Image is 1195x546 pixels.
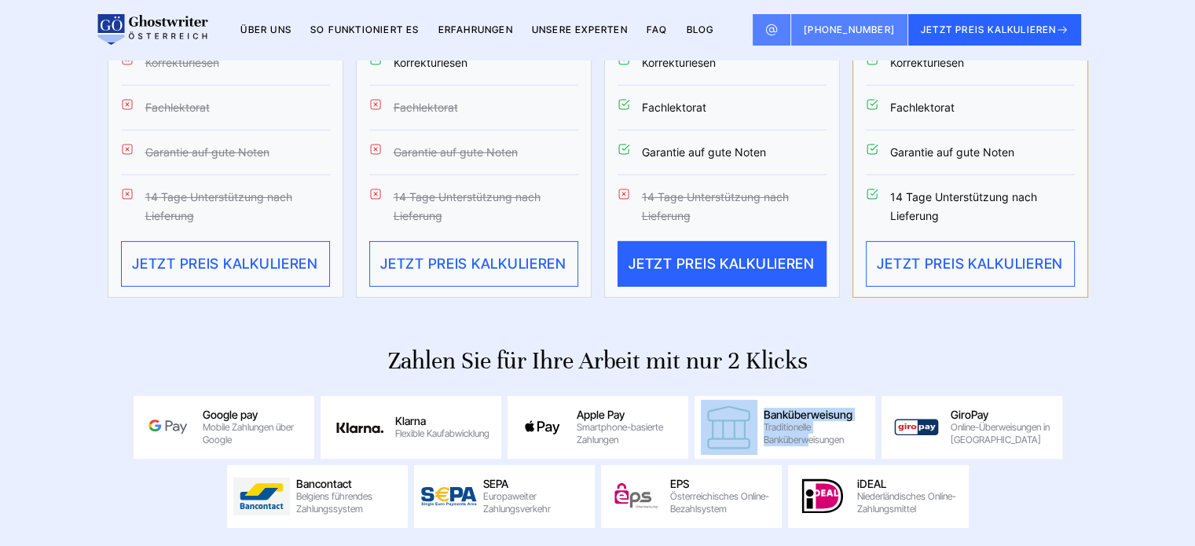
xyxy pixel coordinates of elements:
[647,24,668,35] a: FAQ
[765,24,778,36] img: Email
[203,409,308,421] span: Google pay
[395,427,489,440] span: Flexible Kaufabwicklung
[369,130,578,175] li: Garantie auf gute Noten
[607,478,664,515] img: EPS
[121,86,330,130] li: Fachlektorat
[369,86,578,130] li: Fachlektorat
[121,130,330,175] li: Garantie auf gute Noten
[121,241,330,287] button: JETZT PREIS KALKULIEREN
[140,409,196,445] img: Google pay
[233,478,290,515] img: Bancontact
[240,24,291,35] a: Über uns
[618,86,827,130] li: Fachlektorat
[857,478,962,490] span: iDEAL
[618,41,827,86] li: Korrekturlesen
[908,14,1082,46] button: JETZT PREIS KALKULIEREN
[866,41,1075,86] li: Korrekturlesen
[420,486,477,507] img: SEPA
[951,421,1056,446] span: Online-Überweisungen in [GEOGRAPHIC_DATA]
[296,478,401,490] span: Bancontact
[866,130,1075,175] li: Garantie auf gute Noten
[95,14,208,46] img: logo wirschreiben
[866,241,1075,287] button: JETZT PREIS KALKULIEREN
[438,24,513,35] a: Erfahrungen
[857,490,962,515] span: Niederländisches Online-Zahlungsmittel
[310,24,420,35] a: So funktioniert es
[514,409,570,445] img: Apple Pay
[532,24,628,35] a: Unsere Experten
[369,241,578,287] button: JETZT PREIS KALKULIEREN
[618,175,827,241] li: 14 Tage Unterstützung nach Lieferung
[670,490,775,515] span: Österreichisches Online-Bezahlsystem
[764,421,869,446] span: Traditionelle Banküberweisungen
[670,478,775,490] span: EPS
[483,478,588,490] span: SEPA
[951,409,1056,421] span: GiroPay
[794,472,851,521] img: iDEAL
[332,409,389,446] img: Klarna
[577,421,682,446] span: Smartphone-basierte Zahlungen
[701,400,757,455] img: Banküberweisung
[577,409,682,421] span: Apple Pay
[888,409,944,445] img: GiroPay
[791,14,908,46] a: [PHONE_NUMBER]
[203,421,308,446] span: Mobile Zahlungen über Google
[369,41,578,86] li: Korrekturlesen
[618,241,827,287] button: JETZT PREIS KALKULIEREN
[764,409,869,421] span: Banküberweisung
[618,130,827,175] li: Garantie auf gute Noten
[121,175,330,241] li: 14 Tage Unterstützung nach Lieferung
[121,41,330,86] li: Korrekturlesen
[483,490,588,515] span: Europaweiter Zahlungsverkehr
[686,24,713,35] a: BLOG
[395,415,489,427] span: Klarna
[108,346,1088,377] div: Zahlen Sie für Ihre Arbeit mit nur 2 Klicks
[804,24,895,35] span: [PHONE_NUMBER]
[296,490,401,515] span: Belgiens führendes Zahlungssystem
[866,86,1075,130] li: Fachlektorat
[866,175,1075,241] li: 14 Tage Unterstützung nach Lieferung
[369,175,578,241] li: 14 Tage Unterstützung nach Lieferung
